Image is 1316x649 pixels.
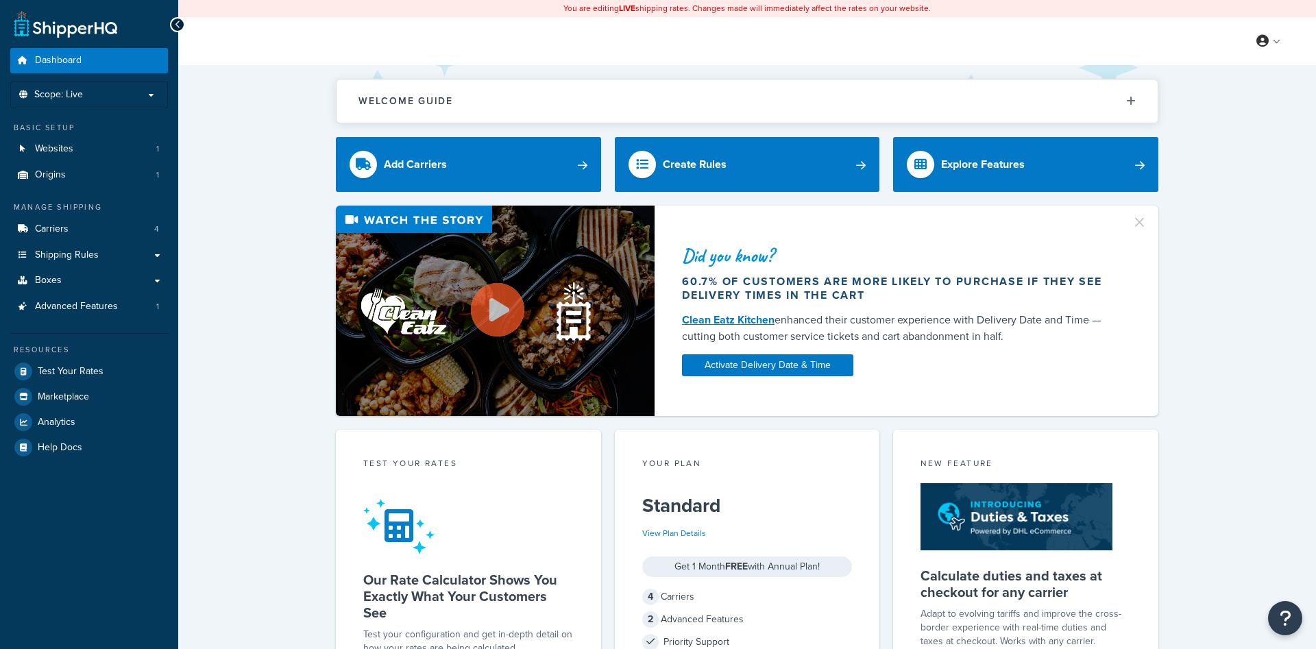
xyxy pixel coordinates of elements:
li: Origins [10,162,168,188]
div: Get 1 Month with Annual Plan! [642,556,853,577]
a: Activate Delivery Date & Time [682,354,853,376]
span: Boxes [35,275,62,286]
a: Clean Eatz Kitchen [682,312,775,328]
div: New Feature [921,457,1131,473]
span: Carriers [35,223,69,235]
div: 60.7% of customers are more likely to purchase if they see delivery times in the cart [682,275,1115,302]
button: Welcome Guide [337,79,1158,123]
div: Advanced Features [642,610,853,629]
span: Shipping Rules [35,249,99,261]
a: Marketplace [10,384,168,409]
button: Open Resource Center [1268,601,1302,635]
span: Scope: Live [34,89,83,101]
h5: Calculate duties and taxes at checkout for any carrier [921,567,1131,600]
span: Dashboard [35,55,82,66]
a: Boxes [10,268,168,293]
strong: FREE [725,559,748,574]
a: Analytics [10,410,168,434]
span: 2 [642,611,659,628]
span: Help Docs [38,442,82,454]
a: Explore Features [893,137,1158,192]
span: Marketplace [38,391,89,403]
span: Advanced Features [35,301,118,313]
span: Analytics [38,417,75,428]
span: Test Your Rates [38,366,103,378]
a: View Plan Details [642,527,706,539]
li: Advanced Features [10,294,168,319]
div: Add Carriers [384,155,447,174]
h5: Standard [642,495,853,517]
a: Test Your Rates [10,359,168,384]
div: Basic Setup [10,122,168,134]
a: Help Docs [10,435,168,460]
div: Did you know? [682,246,1115,265]
a: Advanced Features1 [10,294,168,319]
div: Resources [10,344,168,356]
span: 4 [154,223,159,235]
span: 1 [156,143,159,155]
a: Origins1 [10,162,168,188]
h2: Welcome Guide [358,96,453,106]
div: Create Rules [663,155,727,174]
div: enhanced their customer experience with Delivery Date and Time — cutting both customer service ti... [682,312,1115,345]
a: Create Rules [615,137,880,192]
div: Explore Features [941,155,1025,174]
a: Carriers4 [10,217,168,242]
li: Websites [10,136,168,162]
span: Websites [35,143,73,155]
div: Carriers [642,587,853,607]
div: Test your rates [363,457,574,473]
a: Websites1 [10,136,168,162]
span: 1 [156,169,159,181]
a: Shipping Rules [10,243,168,268]
span: 1 [156,301,159,313]
div: Your Plan [642,457,853,473]
div: Manage Shipping [10,201,168,213]
b: LIVE [619,2,635,14]
a: Dashboard [10,48,168,73]
img: Video thumbnail [336,206,655,416]
h5: Our Rate Calculator Shows You Exactly What Your Customers See [363,572,574,621]
p: Adapt to evolving tariffs and improve the cross-border experience with real-time duties and taxes... [921,607,1131,648]
a: Add Carriers [336,137,601,192]
span: 4 [642,589,659,605]
li: Carriers [10,217,168,242]
span: Origins [35,169,66,181]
